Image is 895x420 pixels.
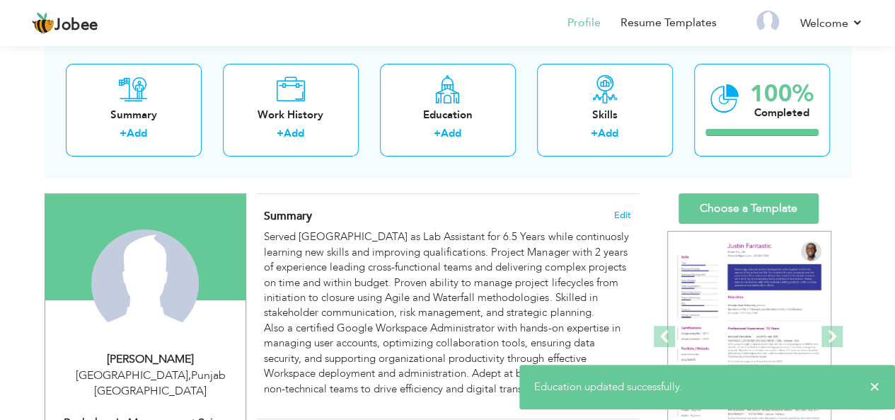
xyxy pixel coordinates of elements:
[264,209,630,223] h4: Adding a summary is a quick and easy way to highlight your experience and interests.
[391,108,504,123] div: Education
[800,15,863,32] a: Welcome
[54,18,98,33] span: Jobee
[870,380,880,394] span: ×
[567,15,601,31] a: Profile
[277,127,284,142] label: +
[434,127,441,142] label: +
[264,208,312,224] span: Summary
[750,106,814,120] div: Completed
[620,15,717,31] a: Resume Templates
[56,368,246,400] div: [GEOGRAPHIC_DATA] Punjab [GEOGRAPHIC_DATA]
[188,368,191,383] span: ,
[679,193,819,224] a: Choose a Template
[548,108,662,123] div: Skills
[234,108,347,123] div: Work History
[127,127,147,141] a: Add
[598,127,618,141] a: Add
[614,210,631,220] span: Edit
[750,82,814,106] div: 100%
[32,12,98,35] a: Jobee
[756,11,779,33] img: Profile Img
[56,351,246,368] div: [PERSON_NAME]
[120,127,127,142] label: +
[591,127,598,142] label: +
[441,127,461,141] a: Add
[534,380,682,394] span: Education updated successfully.
[77,108,190,123] div: Summary
[91,229,199,337] img: Muhammad Waleed
[264,229,630,397] p: Served [GEOGRAPHIC_DATA] as Lab Assistant for 6.5 Years while continuosly learning new skills and...
[32,12,54,35] img: jobee.io
[284,127,304,141] a: Add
